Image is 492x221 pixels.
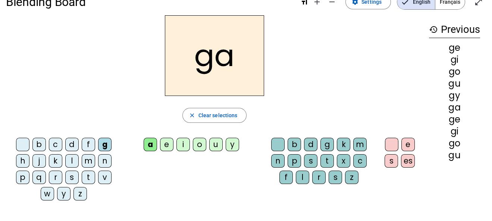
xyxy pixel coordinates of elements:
[385,154,398,168] div: s
[193,138,206,151] div: o
[176,138,190,151] div: i
[337,138,350,151] div: k
[320,138,334,151] div: g
[429,55,480,64] div: gi
[160,138,173,151] div: e
[429,43,480,52] div: ge
[329,171,342,184] div: s
[198,111,238,120] span: Clear selections
[73,187,87,200] div: z
[57,187,70,200] div: y
[345,171,358,184] div: z
[429,103,480,112] div: ga
[16,154,29,168] div: h
[429,67,480,76] div: go
[65,171,79,184] div: s
[296,171,309,184] div: l
[98,138,112,151] div: g
[429,127,480,136] div: gi
[429,139,480,148] div: go
[98,154,112,168] div: n
[49,154,62,168] div: k
[65,138,79,151] div: d
[288,154,301,168] div: p
[32,138,46,151] div: b
[49,138,62,151] div: c
[279,171,293,184] div: f
[429,25,438,34] mat-icon: history
[429,115,480,124] div: ge
[82,171,95,184] div: t
[429,91,480,100] div: gy
[320,154,334,168] div: t
[209,138,223,151] div: u
[304,138,317,151] div: d
[82,154,95,168] div: m
[304,154,317,168] div: s
[49,171,62,184] div: r
[65,154,79,168] div: l
[32,154,46,168] div: j
[401,154,415,168] div: es
[82,138,95,151] div: f
[41,187,54,200] div: w
[288,138,301,151] div: b
[32,171,46,184] div: q
[337,154,350,168] div: x
[189,112,195,119] mat-icon: close
[353,138,367,151] div: m
[144,138,157,151] div: a
[429,21,480,38] h3: Previous
[98,171,112,184] div: v
[226,138,239,151] div: y
[182,108,247,123] button: Clear selections
[401,138,415,151] div: e
[165,15,264,96] h2: ga
[16,171,29,184] div: p
[429,151,480,160] div: gu
[312,171,326,184] div: r
[353,154,367,168] div: c
[271,154,285,168] div: n
[429,79,480,88] div: gu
